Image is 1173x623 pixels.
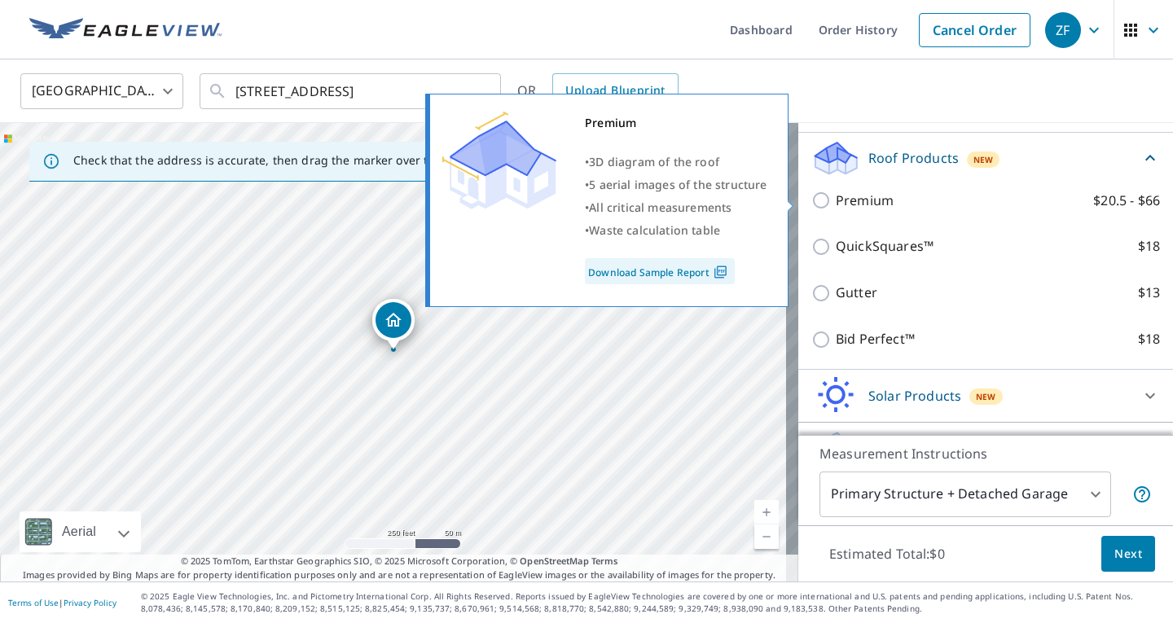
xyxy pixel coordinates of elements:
div: Dropped pin, building 1, Residential property, 15425 Road 5n Pandora, OH 45877 [372,299,415,349]
a: OpenStreetMap [520,555,588,567]
div: Solar ProductsNew [811,376,1160,415]
button: Next [1101,536,1155,573]
span: Waste calculation table [589,222,720,238]
p: Check that the address is accurate, then drag the marker over the correct structure. [73,153,543,168]
img: EV Logo [29,18,222,42]
img: Premium [442,112,556,209]
a: Terms [591,555,618,567]
input: Search by address or latitude-longitude [235,68,468,114]
div: Roof ProductsNew [811,139,1160,178]
span: Upload Blueprint [565,81,665,101]
a: Current Level 17, Zoom In [754,500,779,524]
a: Cancel Order [919,13,1030,47]
a: Download Sample Report [585,258,735,284]
span: New [976,390,996,403]
p: $18 [1138,329,1160,349]
span: © 2025 TomTom, Earthstar Geographics SIO, © 2025 Microsoft Corporation, © [181,555,618,568]
p: | [8,598,116,608]
span: Next [1114,544,1142,564]
p: $13 [1138,283,1160,303]
div: [GEOGRAPHIC_DATA] [20,68,183,114]
div: OR [517,73,679,109]
div: ZF [1045,12,1081,48]
a: Privacy Policy [64,597,116,608]
p: Solar Products [868,386,961,406]
p: QuickSquares™ [836,236,934,257]
div: Premium [585,112,767,134]
a: Upload Blueprint [552,73,678,109]
p: Bid Perfect™ [836,329,915,349]
div: Aerial [20,511,141,552]
span: 3D diagram of the roof [589,154,719,169]
div: Walls ProductsNew [811,429,1160,468]
div: • [585,151,767,173]
span: New [973,153,994,166]
p: Gutter [836,283,877,303]
span: 5 aerial images of the structure [589,177,767,192]
p: © 2025 Eagle View Technologies, Inc. and Pictometry International Corp. All Rights Reserved. Repo... [141,590,1165,615]
div: Aerial [57,511,101,552]
a: Terms of Use [8,597,59,608]
p: Measurement Instructions [819,444,1152,463]
p: $18 [1138,236,1160,257]
p: Premium [836,191,894,211]
span: All critical measurements [589,200,731,215]
p: Estimated Total: $0 [816,536,958,572]
div: • [585,173,767,196]
div: • [585,196,767,219]
p: Roof Products [868,148,959,168]
div: Primary Structure + Detached Garage [819,472,1111,517]
img: Pdf Icon [710,265,731,279]
span: Your report will include the primary structure and a detached garage if one exists. [1132,485,1152,504]
div: • [585,219,767,242]
a: Current Level 17, Zoom Out [754,524,779,549]
p: $20.5 - $66 [1093,191,1160,211]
